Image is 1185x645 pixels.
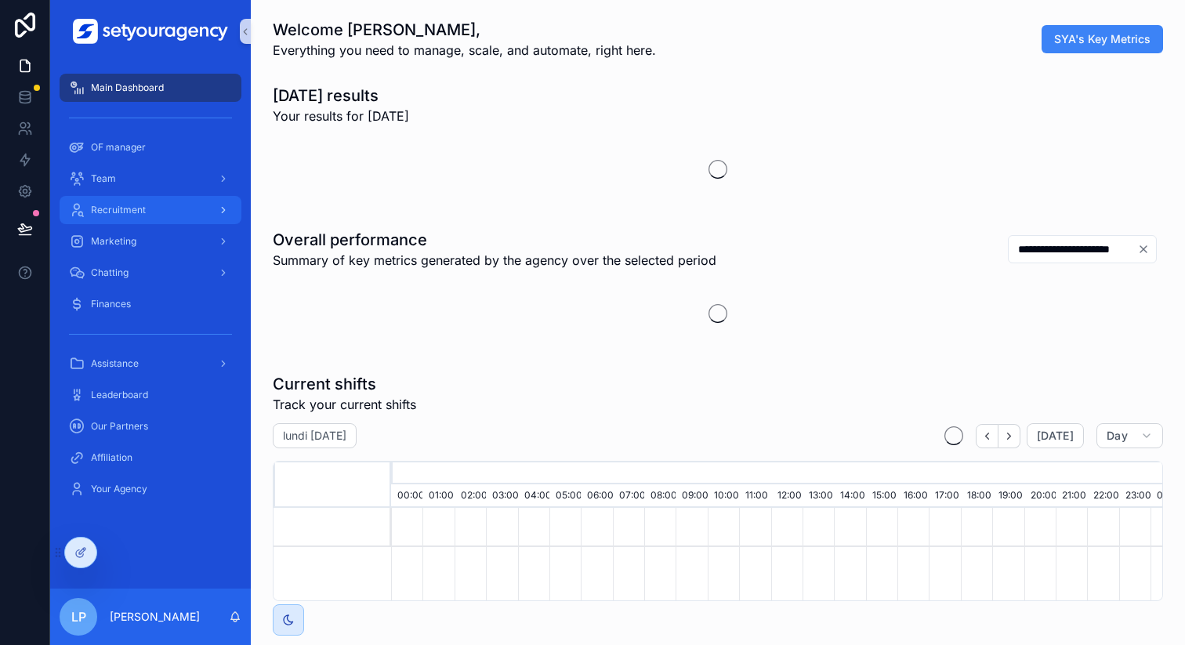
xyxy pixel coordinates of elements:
a: Main Dashboard [60,74,241,102]
div: 09:00 [676,484,707,508]
a: Your Agency [60,475,241,503]
span: Main Dashboard [91,82,164,94]
div: 23:00 [1119,484,1151,508]
p: [PERSON_NAME] [110,609,200,625]
div: 08:00 [644,484,676,508]
div: 02:00 [455,484,486,508]
span: Team [91,172,116,185]
a: Leaderboard [60,381,241,409]
div: 17:00 [929,484,960,508]
div: 21:00 [1056,484,1087,508]
span: Chatting [91,266,129,279]
div: 01:00 [422,484,454,508]
span: Recruitment [91,204,146,216]
span: Day [1107,429,1128,443]
div: 05:00 [549,484,581,508]
a: Assistance [60,350,241,378]
span: SYA's Key Metrics [1054,31,1151,47]
a: Marketing [60,227,241,255]
span: Assistance [91,357,139,370]
div: 03:00 [486,484,517,508]
span: Summary of key metrics generated by the agency over the selected period [273,251,716,270]
div: 16:00 [897,484,929,508]
img: App logo [73,19,228,44]
span: Your results for [DATE] [273,107,409,125]
h2: lundi [DATE] [283,428,346,444]
a: Our Partners [60,412,241,440]
div: 22:00 [1087,484,1118,508]
span: Your Agency [91,483,147,495]
span: OF manager [91,141,146,154]
div: 19:00 [992,484,1024,508]
span: Everything you need to manage, scale, and automate, right here. [273,41,656,60]
div: 04:00 [518,484,549,508]
button: Clear [1137,243,1156,255]
div: 11:00 [739,484,770,508]
div: 10:00 [708,484,739,508]
div: 06:00 [581,484,612,508]
a: Team [60,165,241,193]
button: Day [1096,423,1163,448]
div: scrollable content [50,63,251,524]
a: Recruitment [60,196,241,224]
div: 00:00 [1151,484,1182,508]
div: 13:00 [803,484,834,508]
h1: Current shifts [273,373,416,395]
h1: Overall performance [273,229,716,251]
div: 07:00 [613,484,644,508]
div: 14:00 [834,484,865,508]
a: Finances [60,290,241,318]
div: 12:00 [771,484,803,508]
a: OF manager [60,133,241,161]
span: LP [71,607,86,626]
button: SYA's Key Metrics [1042,25,1163,53]
span: Finances [91,298,131,310]
span: [DATE] [1037,429,1074,443]
h1: Welcome [PERSON_NAME], [273,19,656,41]
span: Our Partners [91,420,148,433]
button: [DATE] [1027,423,1084,448]
a: Chatting [60,259,241,287]
span: Track your current shifts [273,395,416,414]
span: Leaderboard [91,389,148,401]
span: Marketing [91,235,136,248]
span: Affiliation [91,451,132,464]
a: Affiliation [60,444,241,472]
div: 00:00 [391,484,422,508]
div: 20:00 [1024,484,1056,508]
div: 18:00 [961,484,992,508]
div: 15:00 [866,484,897,508]
h1: [DATE] results [273,85,409,107]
